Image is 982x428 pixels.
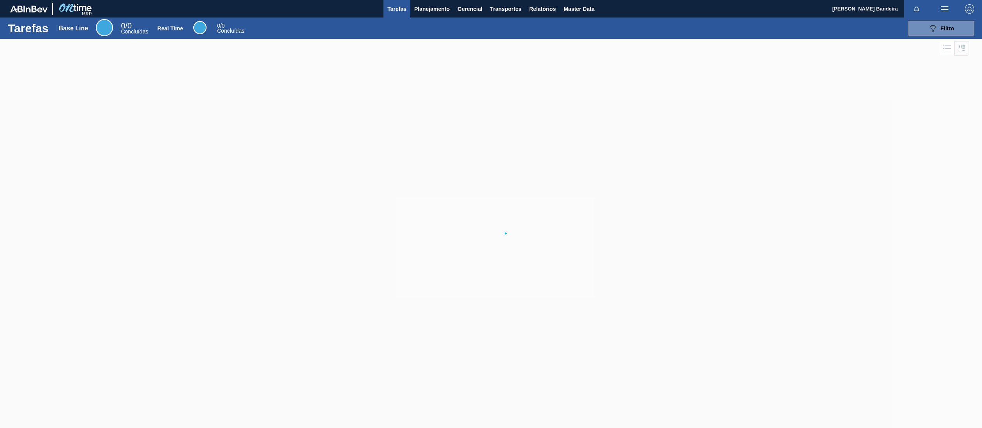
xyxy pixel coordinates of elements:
div: Real Time [157,25,183,32]
div: Real Time [217,23,244,33]
h1: Tarefas [8,24,49,33]
div: Base Line [96,19,113,36]
span: Transportes [490,4,521,14]
img: userActions [940,4,949,14]
img: Logout [965,4,974,14]
span: Master Data [563,4,594,14]
span: Tarefas [387,4,406,14]
img: TNhmsLtSVTkK8tSr43FrP2fwEKptu5GPRR3wAAAABJRU5ErkJggg== [10,5,48,12]
span: Concluídas [217,28,244,34]
span: 0 [217,23,220,29]
span: 0 [121,21,125,30]
button: Filtro [908,21,974,36]
span: Filtro [941,25,954,32]
span: Planejamento [414,4,450,14]
div: Real Time [193,21,207,34]
button: Notificações [904,4,929,14]
span: / 0 [217,23,224,29]
div: Base Line [121,23,148,34]
span: Gerencial [457,4,482,14]
div: Base Line [59,25,88,32]
span: Relatórios [529,4,556,14]
span: / 0 [121,21,132,30]
span: Concluídas [121,28,148,35]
